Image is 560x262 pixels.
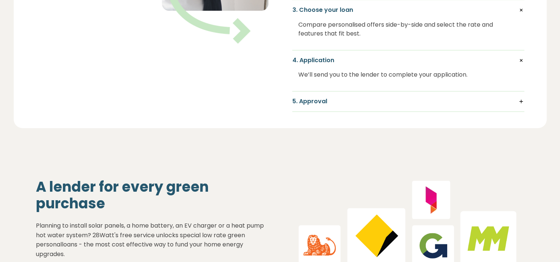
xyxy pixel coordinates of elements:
h2: A lender for every green purchase [36,178,268,212]
h5: 4. Application [292,56,524,64]
h5: 5. Approval [292,97,524,105]
h5: 3. Choose your loan [292,6,524,14]
iframe: Chat Widget [523,226,560,262]
div: We’ll send you to the lender to complete your application. [298,64,518,85]
div: Compare personalised offers side-by-side and select the rate and features that fit best. [298,14,518,44]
